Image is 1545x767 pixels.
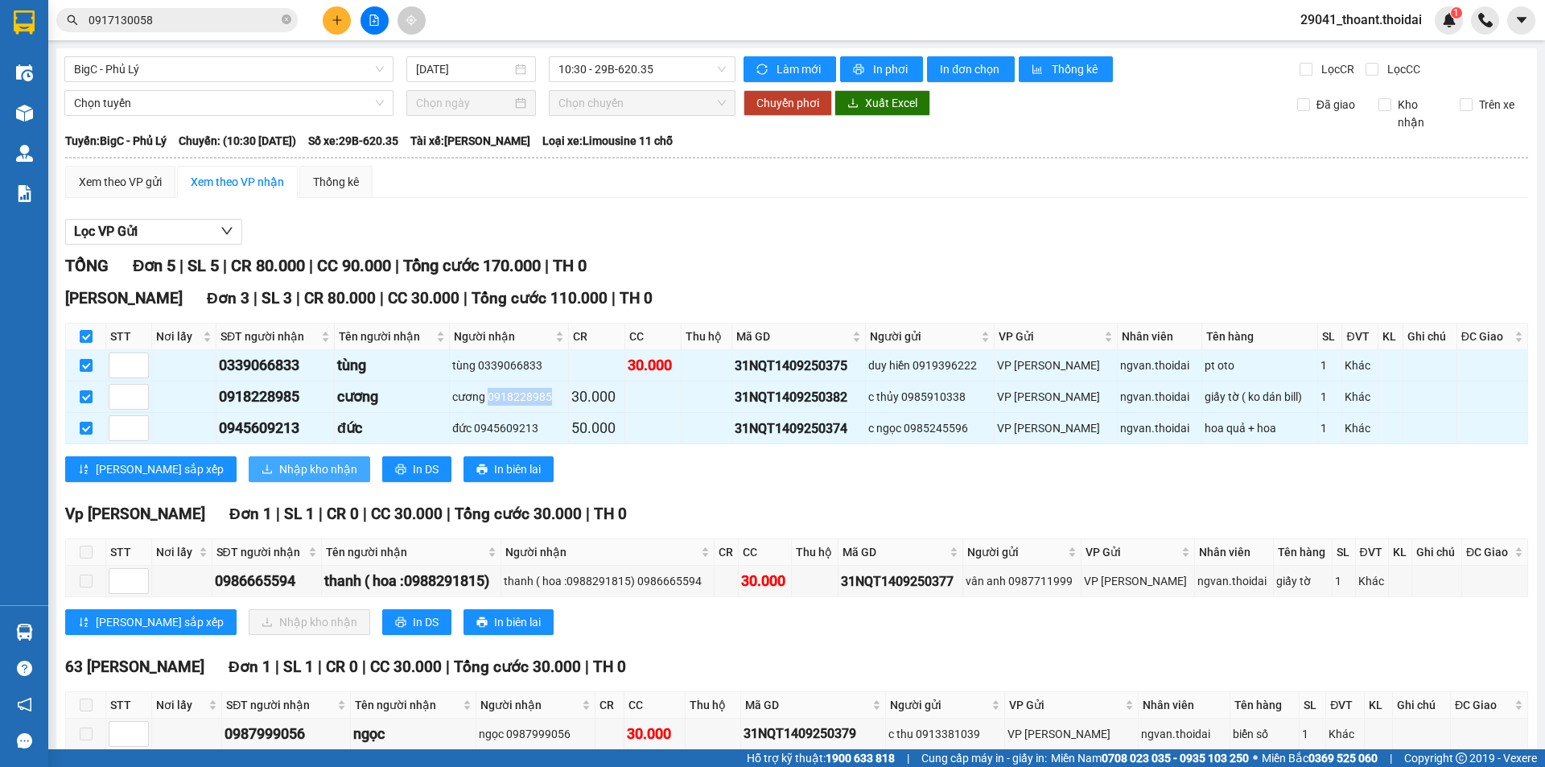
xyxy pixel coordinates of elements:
[1390,749,1392,767] span: |
[921,749,1047,767] span: Cung cấp máy in - giấy in:
[686,692,741,719] th: Thu hộ
[966,572,1078,590] div: vân anh 0987711999
[16,185,33,202] img: solution-icon
[1478,13,1493,27] img: phone-icon
[826,752,895,765] strong: 1900 633 818
[323,6,351,35] button: plus
[454,658,581,676] span: Tổng cước 30.000
[327,505,359,523] span: CR 0
[279,460,357,478] span: Nhập kho nhận
[735,419,863,439] div: 31NQT1409250374
[262,289,292,307] span: SL 3
[65,505,205,523] span: Vp [PERSON_NAME]
[1473,96,1521,113] span: Trên xe
[452,388,566,406] div: cương 0918228985
[494,460,541,478] span: In biên lai
[222,719,351,750] td: 0987999056
[741,719,886,750] td: 31NQT1409250379
[732,350,866,381] td: 31NQT1409250375
[595,692,624,719] th: CR
[890,696,988,714] span: Người gửi
[156,543,196,561] span: Nơi lấy
[569,324,625,350] th: CR
[362,658,366,676] span: |
[452,357,566,374] div: tùng 0339066833
[1205,419,1315,437] div: hoa quả + hoa
[74,91,384,115] span: Chọn tuyến
[1381,60,1423,78] span: Lọc CC
[585,658,589,676] span: |
[476,616,488,629] span: printer
[1320,388,1339,406] div: 1
[416,60,512,78] input: 14/09/2025
[337,417,447,439] div: đức
[1453,7,1459,19] span: 1
[558,91,726,115] span: Chọn chuyến
[413,460,439,478] span: In DS
[997,388,1114,406] div: VP [PERSON_NAME]
[335,413,450,444] td: đức
[1120,419,1199,437] div: ngvan.thoidai
[106,324,152,350] th: STT
[1466,543,1511,561] span: ĐC Giao
[1102,752,1249,765] strong: 0708 023 035 - 0935 103 250
[65,609,237,635] button: sort-ascending[PERSON_NAME] sắp xếp
[1507,6,1535,35] button: caret-down
[480,696,579,714] span: Người nhận
[74,221,138,241] span: Lọc VP Gửi
[1315,60,1357,78] span: Lọc CR
[868,388,991,406] div: c thủy 0985910338
[283,658,314,676] span: SL 1
[841,571,959,592] div: 31NQT1409250377
[1358,572,1386,590] div: Khác
[17,661,32,676] span: question-circle
[868,357,991,374] div: duy hiền 0919396222
[1326,692,1365,719] th: ĐVT
[736,328,849,345] span: Mã GD
[715,539,739,566] th: CR
[1389,539,1412,566] th: KL
[612,289,616,307] span: |
[363,505,367,523] span: |
[853,64,867,76] span: printer
[355,696,459,714] span: Tên người nhận
[410,132,530,150] span: Tài xế: [PERSON_NAME]
[542,132,673,150] span: Loại xe: Limousine 11 chỗ
[741,570,788,592] div: 30.000
[1356,539,1389,566] th: ĐVT
[777,60,823,78] span: Làm mới
[395,616,406,629] span: printer
[212,566,323,597] td: 0986665594
[309,256,313,275] span: |
[216,350,335,381] td: 0339066833
[318,658,322,676] span: |
[1333,539,1355,566] th: SL
[371,505,443,523] span: CC 30.000
[79,173,162,191] div: Xem theo VP gửi
[888,725,1002,743] div: c thu 0913381039
[16,64,33,81] img: warehouse-icon
[1276,572,1329,590] div: giấy tờ
[225,723,348,745] div: 0987999056
[223,256,227,275] span: |
[847,97,859,110] span: download
[479,725,592,743] div: ngọc 0987999056
[284,505,315,523] span: SL 1
[1335,572,1352,590] div: 1
[967,543,1065,561] span: Người gửi
[455,505,582,523] span: Tổng cước 30.000
[74,57,384,81] span: BigC - Phủ Lý
[1345,357,1374,374] div: Khác
[446,658,450,676] span: |
[335,381,450,413] td: cương
[335,350,450,381] td: tùng
[463,609,554,635] button: printerIn biên lai
[1345,419,1374,437] div: Khác
[219,417,332,439] div: 0945609213
[1084,572,1193,590] div: VP [PERSON_NAME]
[735,387,863,407] div: 31NQT1409250382
[1451,7,1462,19] sup: 1
[229,658,271,676] span: Đơn 1
[1320,357,1339,374] div: 1
[593,658,626,676] span: TH 0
